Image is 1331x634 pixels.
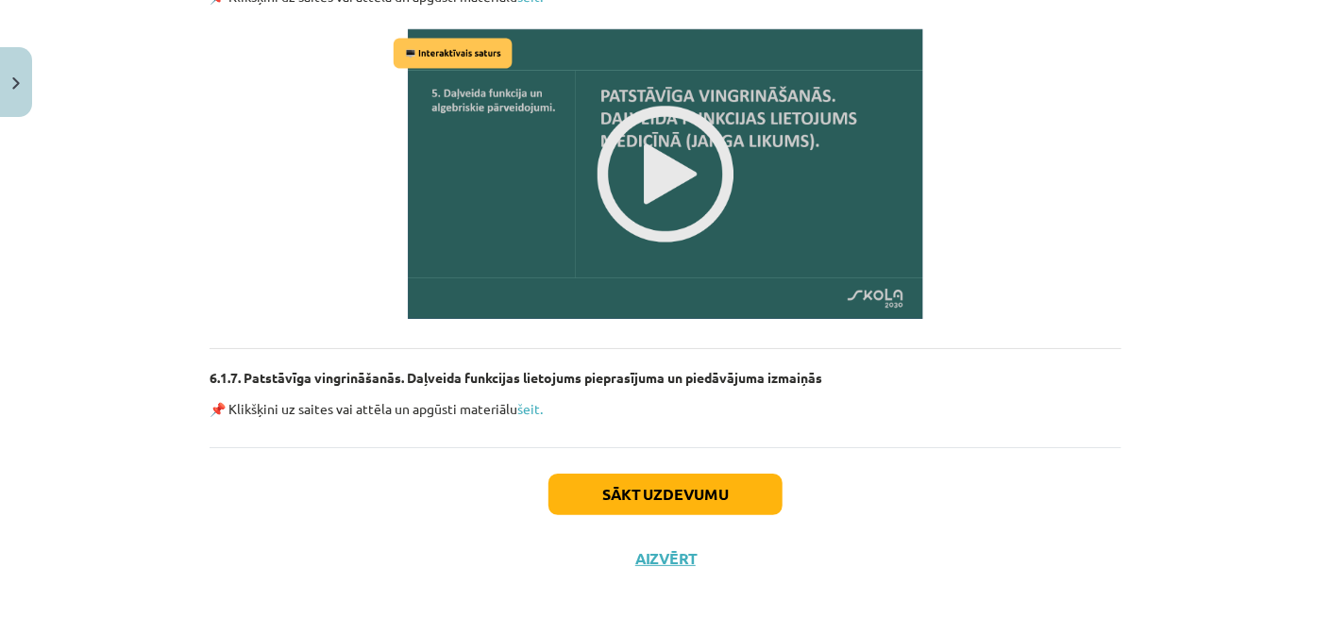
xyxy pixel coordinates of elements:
button: Aizvērt [630,549,701,568]
img: icon-close-lesson-0947bae3869378f0d4975bcd49f059093ad1ed9edebbc8119c70593378902aed.svg [12,77,20,90]
button: Sākt uzdevumu [548,474,783,515]
a: šeit. [517,400,543,417]
strong: 6.1.7. Patstāvīga vingrināšanās. Daļveida funkcijas lietojums pieprasījuma un piedāvājuma izmaiņās [210,369,822,386]
p: 📌 Klikšķini uz saites vai attēla un apgūsti materiālu [210,399,1121,419]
